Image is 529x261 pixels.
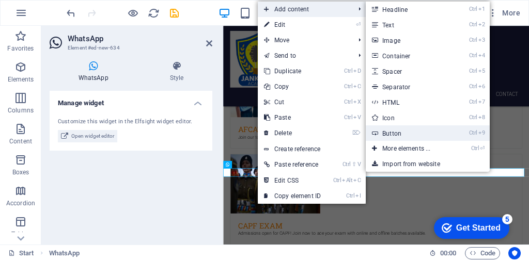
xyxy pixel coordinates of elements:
i: 6 [478,83,485,90]
a: CtrlICopy element ID [258,188,327,204]
i: 7 [478,99,485,105]
h4: Manage widget [50,91,212,109]
i: Ctrl [469,37,477,43]
p: Accordion [6,199,35,207]
p: Content [9,137,32,145]
i: D [353,68,361,74]
a: CtrlXCut [258,94,327,110]
i: 3 [478,37,485,43]
a: ⏎Edit [258,17,327,32]
button: Usercentrics [508,247,521,259]
i: I [355,192,361,199]
a: Ctrl9Button [366,125,451,141]
p: Columns [8,106,34,115]
h3: Element #ed-new-634 [68,43,192,53]
nav: breadcrumb [49,247,80,259]
p: Favorites [7,44,34,53]
span: 00 00 [440,247,456,259]
a: Ctrl3Image [366,32,451,48]
p: Elements [8,75,34,84]
p: Boxes [12,168,29,176]
i: ⇧ [352,161,356,168]
i: Ctrl [469,68,477,74]
button: reload [147,7,160,19]
i: 1 [478,6,485,12]
button: Code [465,247,500,259]
i: Ctrl [469,52,477,59]
a: Ctrl2Text [366,17,451,32]
a: CtrlAltCEdit CSS [258,173,327,188]
i: Ctrl [469,99,477,105]
a: Ctrl1Headline [366,2,451,17]
a: ⌦Delete [258,125,327,141]
i: Ctrl [333,177,341,184]
i: Ctrl [469,114,477,121]
i: Ctrl [344,68,352,74]
span: More [488,8,520,18]
button: save [168,7,180,19]
h2: WhatsApp [68,34,212,43]
a: Ctrl7HTML [366,94,451,110]
a: CtrlVPaste [258,110,327,125]
span: Code [470,247,495,259]
span: Click to select. Double-click to edit [49,247,80,259]
i: Ctrl [469,6,477,12]
a: CtrlCCopy [258,79,327,94]
i: ⌦ [352,129,361,136]
i: 8 [478,114,485,121]
i: Ctrl [343,161,351,168]
a: Ctrl6Separator [366,79,451,94]
i: C [353,177,361,184]
i: Ctrl [471,145,479,152]
p: Tables [11,230,30,238]
button: More [484,5,524,21]
a: Click to cancel selection. Double-click to open Pages [8,247,34,259]
span: : [447,249,449,257]
i: V [353,114,361,121]
a: Send to [258,48,350,63]
h4: Style [141,61,212,83]
i: Ctrl [469,129,477,136]
a: Ctrl⏎More elements ... [366,141,451,156]
i: X [353,99,361,105]
i: C [353,83,361,90]
i: Undo: Add element (Ctrl+Z) [65,7,77,19]
i: ⏎ [480,145,485,152]
button: Open widget editor [58,130,117,142]
i: Ctrl [344,114,352,121]
i: Ctrl [346,192,354,199]
i: Ctrl [344,83,352,90]
i: Ctrl [469,83,477,90]
span: Move [258,32,350,48]
a: Ctrl8Icon [366,110,451,125]
button: undo [65,7,77,19]
i: Alt [342,177,352,184]
i: Ctrl [344,99,352,105]
a: Ctrl5Spacer [366,63,451,79]
a: Import from website [366,156,490,172]
a: Ctrl⇧VPaste reference [258,157,327,172]
div: Get Started 5 items remaining, 0% complete [6,5,81,27]
i: Ctrl [469,21,477,28]
i: 9 [478,129,485,136]
i: 4 [478,52,485,59]
a: CtrlDDuplicate [258,63,327,79]
span: Add content [258,2,350,17]
i: ⏎ [356,21,361,28]
h4: WhatsApp [50,61,141,83]
i: V [357,161,361,168]
a: Ctrl4Container [366,48,451,63]
div: Get Started [28,11,72,21]
div: Customize this widget in the Elfsight widget editor. [58,118,204,126]
i: 5 [478,68,485,74]
i: Reload page [148,7,160,19]
span: Open widget editor [71,130,114,142]
i: 2 [478,21,485,28]
a: Create reference [258,141,366,157]
div: 5 [74,2,84,12]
